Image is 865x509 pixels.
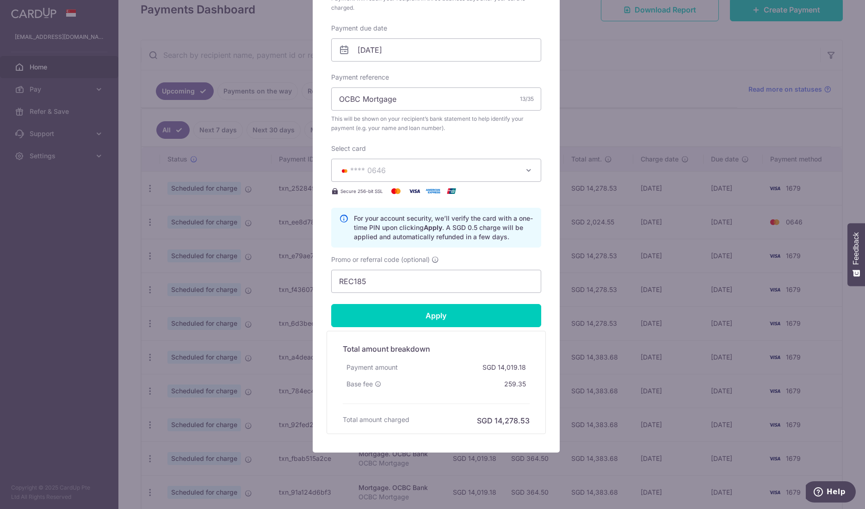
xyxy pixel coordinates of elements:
img: MASTERCARD [339,168,350,174]
h6: Total amount charged [343,415,409,424]
div: SGD 14,019.18 [479,359,530,376]
div: 259.35 [500,376,530,392]
img: Visa [405,186,424,197]
span: Feedback [852,232,860,265]
label: Payment reference [331,73,389,82]
iframe: Opens a widget where you can find more information [806,481,856,504]
input: Apply [331,304,541,327]
label: Select card [331,144,366,153]
h5: Total amount breakdown [343,343,530,354]
input: DD / MM / YYYY [331,38,541,62]
label: Payment due date [331,24,387,33]
b: Apply [424,223,442,231]
button: Feedback - Show survey [847,223,865,286]
div: Payment amount [343,359,402,376]
span: Secure 256-bit SSL [340,187,383,195]
img: Mastercard [387,186,405,197]
img: UnionPay [442,186,461,197]
span: This will be shown on your recipient’s bank statement to help identify your payment (e.g. your na... [331,114,541,133]
span: Promo or referral code (optional) [331,255,430,264]
div: 13/35 [520,94,534,104]
span: Base fee [346,379,373,389]
img: American Express [424,186,442,197]
h6: SGD 14,278.53 [477,415,530,426]
p: For your account security, we’ll verify the card with a one-time PIN upon clicking . A SGD 0.5 ch... [354,214,533,242]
